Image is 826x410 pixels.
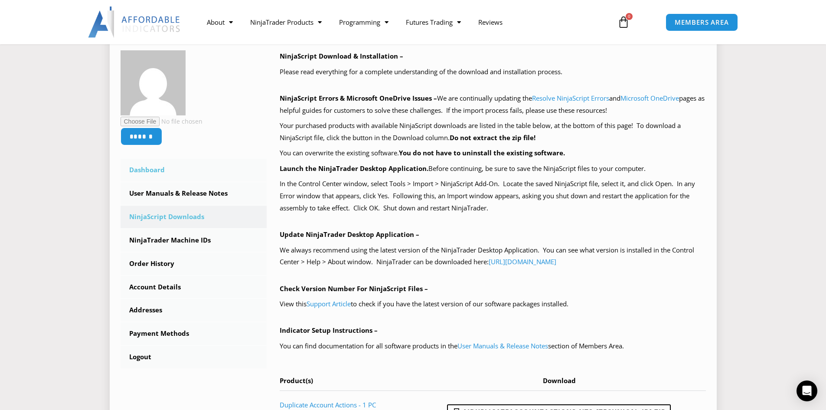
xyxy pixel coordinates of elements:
[198,12,242,32] a: About
[280,164,428,173] b: Launch the NinjaTrader Desktop Application.
[457,341,548,350] a: User Manuals & Release Notes
[280,244,706,269] p: We always recommend using the latest version of the NinjaTrader Desktop Application. You can see ...
[121,253,267,275] a: Order History
[307,299,351,308] a: Support Article
[280,400,376,409] a: Duplicate Account Actions - 1 PC
[532,94,609,102] a: Resolve NinjaScript Errors
[280,52,403,60] b: NinjaScript Download & Installation –
[604,10,643,35] a: 0
[470,12,511,32] a: Reviews
[121,206,267,228] a: NinjaScript Downloads
[280,230,419,239] b: Update NinjaTrader Desktop Application –
[198,12,607,32] nav: Menu
[121,50,186,115] img: 2db48aa606126403a5ebd8544403d4088d02ebcca65c55a6303c45f36c55c9c3
[121,229,267,252] a: NinjaTrader Machine IDs
[280,284,428,293] b: Check Version Number For NinjaScript Files –
[397,12,470,32] a: Futures Trading
[280,94,437,102] b: NinjaScript Errors & Microsoft OneDrive Issues –
[280,163,706,175] p: Before continuing, be sure to save the NinjaScript files to your computer.
[280,120,706,144] p: Your purchased products with available NinjaScript downloads are listed in the table below, at th...
[280,326,378,335] b: Indicator Setup Instructions –
[666,13,738,31] a: MEMBERS AREA
[121,299,267,321] a: Addresses
[121,346,267,368] a: Logout
[121,276,267,298] a: Account Details
[797,380,817,401] div: Open Intercom Messenger
[88,7,181,38] img: LogoAI | Affordable Indicators – NinjaTrader
[399,148,565,157] b: You do not have to uninstall the existing software.
[280,147,706,159] p: You can overwrite the existing software.
[280,92,706,117] p: We are continually updating the and pages as helpful guides for customers to solve these challeng...
[242,12,330,32] a: NinjaTrader Products
[675,19,729,26] span: MEMBERS AREA
[121,159,267,181] a: Dashboard
[121,159,267,368] nav: Account pages
[280,376,313,385] span: Product(s)
[450,133,535,142] b: Do not extract the zip file!
[121,322,267,345] a: Payment Methods
[489,257,556,266] a: [URL][DOMAIN_NAME]
[121,182,267,205] a: User Manuals & Release Notes
[280,298,706,310] p: View this to check if you have the latest version of our software packages installed.
[330,12,397,32] a: Programming
[280,178,706,214] p: In the Control Center window, select Tools > Import > NinjaScript Add-On. Locate the saved NinjaS...
[280,66,706,78] p: Please read everything for a complete understanding of the download and installation process.
[280,340,706,352] p: You can find documentation for all software products in the section of Members Area.
[543,376,576,385] span: Download
[626,13,633,20] span: 0
[620,94,679,102] a: Microsoft OneDrive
